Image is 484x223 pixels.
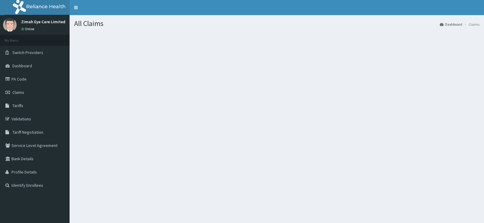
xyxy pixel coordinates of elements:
[74,20,479,27] h1: All Claims
[3,18,17,32] img: User Image
[12,129,43,135] span: Tariff Negotiation
[12,90,24,95] span: Claims
[12,50,43,55] span: Switch Providers
[440,22,462,27] a: Dashboard
[12,63,32,68] span: Dashboard
[21,20,65,24] p: Zimah Eye Care Limited
[21,27,36,31] a: Online
[463,22,479,27] li: Claims
[12,103,23,108] span: Tariffs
